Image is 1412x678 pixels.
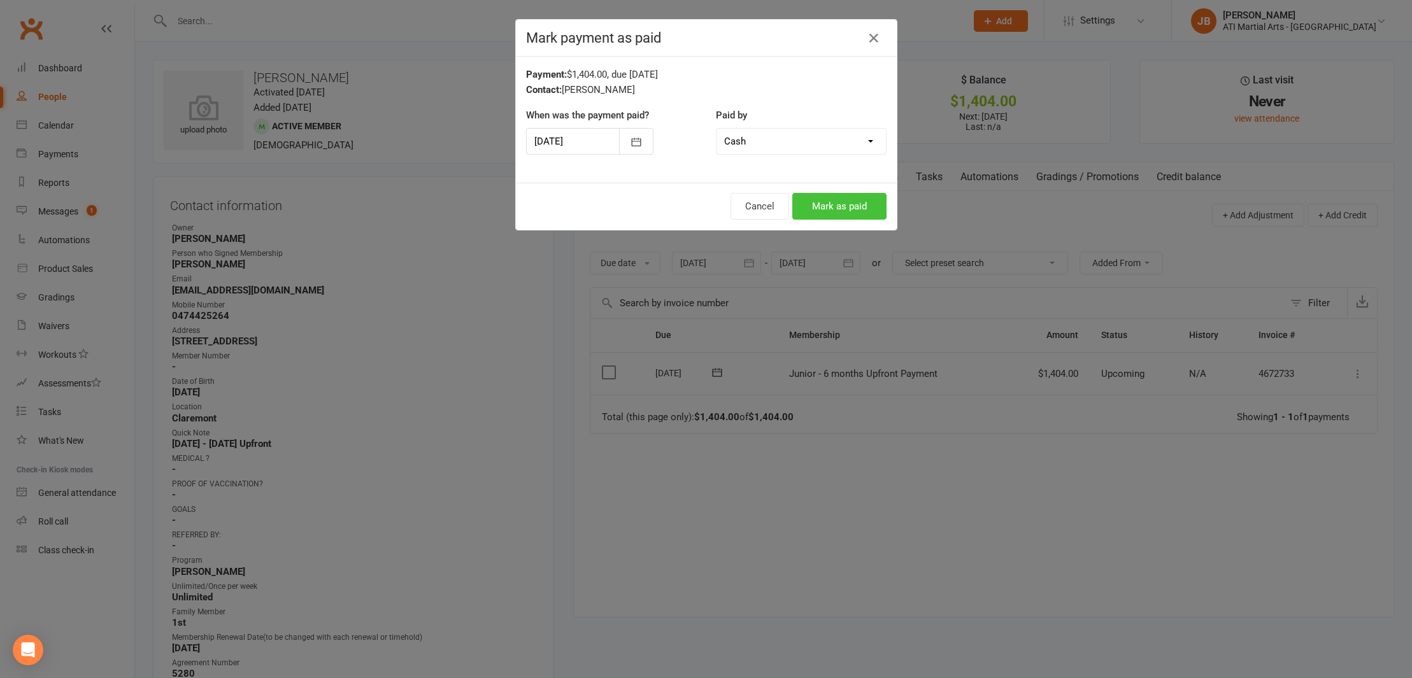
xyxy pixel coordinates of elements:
[526,82,887,97] div: [PERSON_NAME]
[526,30,887,46] h4: Mark payment as paid
[13,635,43,665] div: Open Intercom Messenger
[864,28,884,48] button: Close
[526,108,649,123] label: When was the payment paid?
[716,108,747,123] label: Paid by
[792,193,887,220] button: Mark as paid
[526,69,567,80] strong: Payment:
[526,84,562,95] strong: Contact:
[526,67,887,82] div: $1,404.00, due [DATE]
[731,193,789,220] button: Cancel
